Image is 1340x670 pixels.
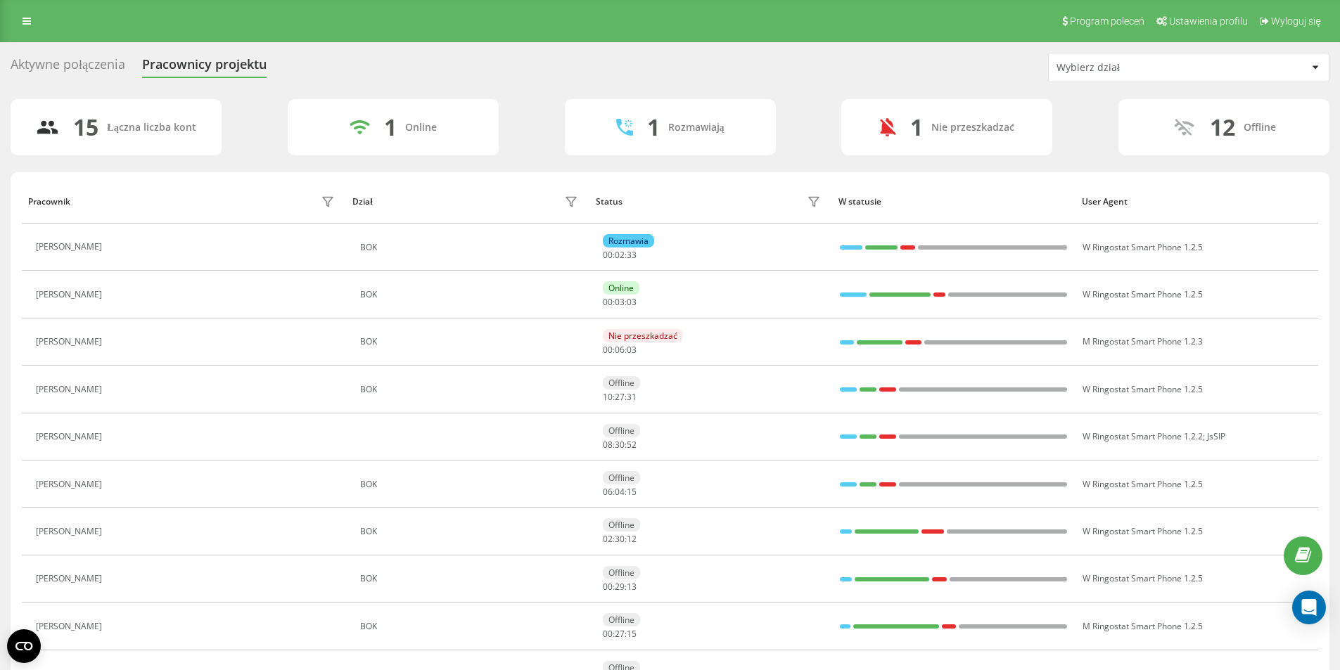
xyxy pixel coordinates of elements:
span: M Ringostat Smart Phone 1.2.5 [1083,620,1203,632]
div: BOK [360,621,582,631]
span: 02 [603,533,613,545]
div: Offline [603,613,640,626]
span: 03 [627,344,637,356]
span: 15 [627,486,637,498]
span: 06 [615,344,625,356]
span: 03 [615,296,625,308]
div: Nie przeszkadzać [931,122,1014,134]
div: : : [603,345,637,355]
div: Nie przeszkadzać [603,329,683,342]
span: W Ringostat Smart Phone 1.2.2 [1083,430,1203,442]
span: W Ringostat Smart Phone 1.2.5 [1083,241,1203,253]
span: W Ringostat Smart Phone 1.2.5 [1083,525,1203,537]
span: 30 [615,533,625,545]
div: BOK [360,385,582,394]
div: : : [603,440,637,450]
span: 06 [603,486,613,498]
div: : : [603,629,637,639]
div: Offline [1244,122,1276,134]
span: 15 [627,628,637,640]
div: Dział [352,197,372,207]
span: 30 [615,439,625,451]
div: : : [603,297,637,307]
div: Online [405,122,437,134]
span: 08 [603,439,613,451]
button: Open CMP widget [7,629,41,663]
span: Wyloguj się [1271,15,1321,27]
div: Online [603,281,639,295]
span: W Ringostat Smart Phone 1.2.5 [1083,288,1203,300]
div: Status [596,197,623,207]
div: [PERSON_NAME] [36,385,106,394]
div: 1 [384,114,397,141]
div: [PERSON_NAME] [36,574,106,584]
span: 00 [603,581,613,593]
div: BOK [360,574,582,584]
div: 15 [73,114,98,141]
div: 1 [910,114,923,141]
div: : : [603,250,637,260]
div: : : [603,392,637,402]
span: M Ringostat Smart Phone 1.2.3 [1083,335,1203,347]
span: 27 [615,391,625,403]
span: 33 [627,249,637,261]
div: BOK [360,527,582,536]
span: JsSIP [1207,430,1225,442]
div: : : [603,582,637,592]
div: 12 [1210,114,1235,141]
div: : : [603,534,637,544]
span: 52 [627,439,637,451]
span: W Ringostat Smart Phone 1.2.5 [1083,383,1203,395]
span: 10 [603,391,613,403]
div: [PERSON_NAME] [36,527,106,536]
div: Pracownicy projektu [142,57,267,79]
span: 02 [615,249,625,261]
span: 31 [627,391,637,403]
div: Rozmawiają [668,122,725,134]
div: Aktywne połączenia [11,57,125,79]
span: 04 [615,486,625,498]
div: Offline [603,566,640,579]
div: 1 [647,114,660,141]
span: Program poleceń [1070,15,1144,27]
div: User Agent [1082,197,1312,207]
div: [PERSON_NAME] [36,242,106,252]
div: : : [603,487,637,497]
div: [PERSON_NAME] [36,479,106,489]
div: [PERSON_NAME] [36,621,106,631]
span: Ustawienia profilu [1169,15,1248,27]
div: Offline [603,424,640,437]
span: 00 [603,296,613,308]
span: W Ringostat Smart Phone 1.2.5 [1083,572,1203,584]
div: BOK [360,243,582,252]
span: 00 [603,628,613,640]
div: Offline [603,376,640,389]
div: Rozmawia [603,234,654,247]
span: W Ringostat Smart Phone 1.2.5 [1083,478,1203,490]
div: Offline [603,471,640,484]
span: 29 [615,581,625,593]
div: W statusie [838,197,1068,207]
span: 13 [627,581,637,593]
span: 27 [615,628,625,640]
div: [PERSON_NAME] [36,290,106,299]
span: 00 [603,344,613,356]
span: 12 [627,533,637,545]
div: BOK [360,290,582,299]
span: 03 [627,296,637,308]
div: [PERSON_NAME] [36,432,106,442]
span: 00 [603,249,613,261]
div: Łączna liczba kont [107,122,196,134]
div: Open Intercom Messenger [1292,591,1326,624]
div: BOK [360,337,582,347]
div: Wybierz dział [1057,62,1225,74]
div: [PERSON_NAME] [36,337,106,347]
div: Offline [603,518,640,532]
div: BOK [360,479,582,489]
div: Pracownik [28,197,70,207]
